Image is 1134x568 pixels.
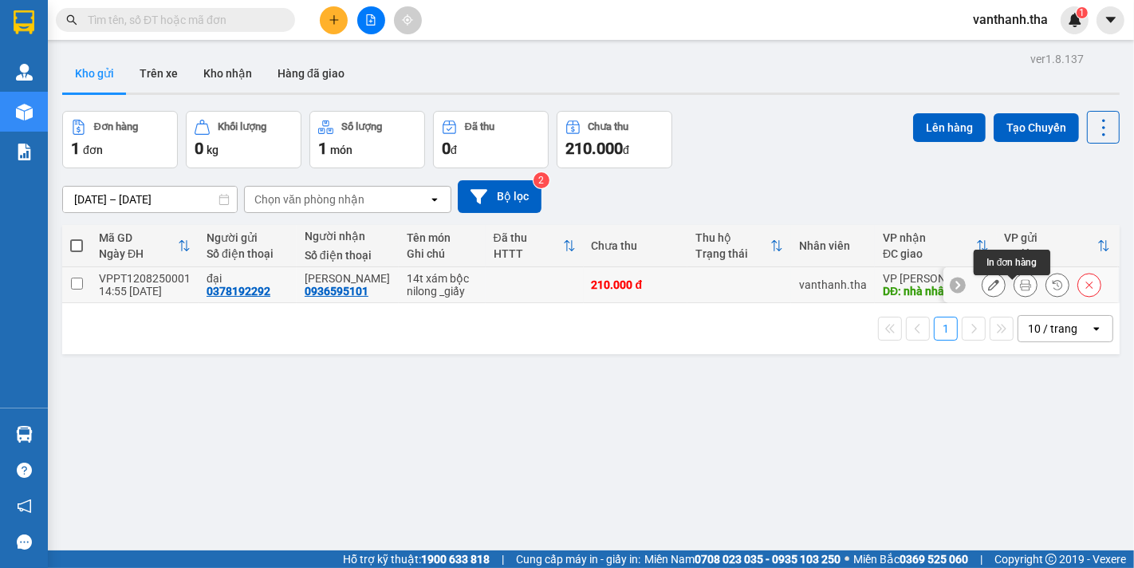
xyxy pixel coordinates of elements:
[16,64,33,81] img: warehouse-icon
[883,247,975,260] div: ĐC giao
[20,103,90,178] b: [PERSON_NAME]
[207,144,219,156] span: kg
[254,191,364,207] div: Chọn văn phòng nhận
[207,247,289,260] div: Số điện thoại
[127,54,191,93] button: Trên xe
[88,11,276,29] input: Tìm tên, số ĐT hoặc mã đơn
[799,239,867,252] div: Nhân viên
[62,54,127,93] button: Kho gửi
[407,231,477,244] div: Tên món
[318,139,327,158] span: 1
[592,278,679,291] div: 210.000 đ
[502,550,504,568] span: |
[1097,6,1124,34] button: caret-down
[516,550,640,568] span: Cung cấp máy in - giấy in:
[305,249,391,262] div: Số điện thoại
[265,54,357,93] button: Hàng đã giao
[442,139,451,158] span: 0
[695,553,841,566] strong: 0708 023 035 - 0935 103 250
[1090,322,1103,335] svg: open
[329,14,340,26] span: plus
[565,139,623,158] span: 210.000
[589,121,629,132] div: Chưa thu
[305,272,391,285] div: diệp thế vương
[883,285,988,298] div: DĐ: nhà nhân lương
[186,111,301,168] button: Khối lượng0kg
[687,225,791,267] th: Toggle SortBy
[960,10,1061,30] span: vanthanh.tha
[66,14,77,26] span: search
[1028,321,1077,337] div: 10 / trang
[407,247,477,260] div: Ghi chú
[309,111,425,168] button: Số lượng1món
[62,111,178,168] button: Đơn hàng1đơn
[875,225,996,267] th: Toggle SortBy
[207,272,289,285] div: đại
[91,225,199,267] th: Toggle SortBy
[305,230,391,243] div: Người nhận
[997,225,1118,267] th: Toggle SortBy
[486,225,584,267] th: Toggle SortBy
[1045,554,1057,565] span: copyright
[320,6,348,34] button: plus
[17,499,32,514] span: notification
[1077,7,1088,18] sup: 1
[1005,231,1097,244] div: VP gửi
[465,121,494,132] div: Đã thu
[407,272,477,298] div: 14t xám bộc nilong _giấy
[883,231,975,244] div: VP nhận
[644,550,841,568] span: Miền Nam
[16,104,33,120] img: warehouse-icon
[94,121,138,132] div: Đơn hàng
[974,250,1050,275] div: In đơn hàng
[494,247,563,260] div: HTTT
[218,121,266,132] div: Khối lượng
[71,139,80,158] span: 1
[994,113,1079,142] button: Tạo Chuyến
[1068,13,1082,27] img: icon-new-feature
[913,113,986,142] button: Lên hàng
[695,247,770,260] div: Trạng thái
[845,556,849,562] span: ⚪️
[99,231,178,244] div: Mã GD
[623,144,629,156] span: đ
[207,231,289,244] div: Người gửi
[341,121,382,132] div: Số lượng
[494,231,563,244] div: Đã thu
[458,180,541,213] button: Bộ lọc
[1104,13,1118,27] span: caret-down
[799,278,867,291] div: vanthanh.tha
[357,6,385,34] button: file-add
[16,144,33,160] img: solution-icon
[207,285,270,298] div: 0378192292
[134,76,219,96] li: (c) 2017
[191,54,265,93] button: Kho nhận
[451,144,457,156] span: đ
[195,139,203,158] span: 0
[173,20,211,58] img: logo.jpg
[695,231,770,244] div: Thu hộ
[63,187,237,212] input: Select a date range.
[343,550,490,568] span: Hỗ trợ kỹ thuật:
[98,23,158,98] b: Gửi khách hàng
[17,463,32,478] span: question-circle
[83,144,103,156] span: đơn
[421,553,490,566] strong: 1900 633 818
[365,14,376,26] span: file-add
[433,111,549,168] button: Đã thu0đ
[17,534,32,550] span: message
[305,285,368,298] div: 0936595101
[14,10,34,34] img: logo-vxr
[134,61,219,73] b: [DOMAIN_NAME]
[900,553,968,566] strong: 0369 525 060
[1079,7,1085,18] span: 1
[934,317,958,341] button: 1
[980,550,982,568] span: |
[883,272,988,285] div: VP [PERSON_NAME]
[557,111,672,168] button: Chưa thu210.000đ
[853,550,968,568] span: Miền Bắc
[1005,247,1097,260] div: ĐC lấy
[402,14,413,26] span: aim
[534,172,549,188] sup: 2
[592,239,679,252] div: Chưa thu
